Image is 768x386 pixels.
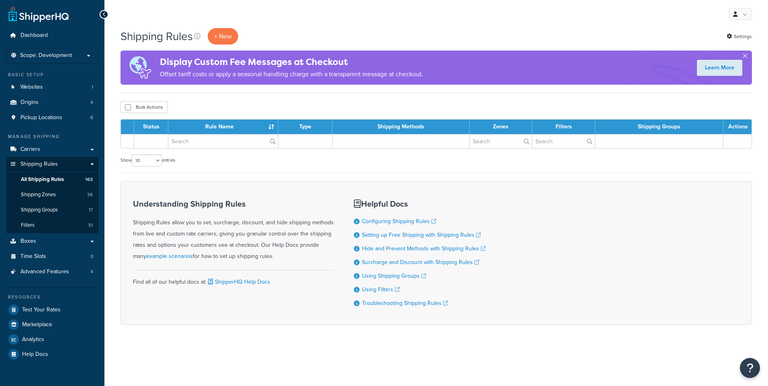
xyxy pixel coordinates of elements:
[6,218,98,233] a: Filters 51
[22,321,52,328] span: Marketplace
[6,80,98,95] a: Websites 1
[20,84,43,91] span: Websites
[92,84,93,91] span: 1
[6,110,98,125] a: Pickup Locations 6
[6,28,98,43] a: Dashboard
[362,272,426,280] a: Using Shipping Groups
[362,299,448,307] a: Troubleshooting Shipping Rules
[20,114,62,121] span: Pickup Locations
[20,253,46,260] span: Time Slots
[22,307,61,313] span: Test Your Rates
[21,207,58,213] span: Shipping Groups
[333,120,470,134] th: Shipping Methods
[362,244,486,253] a: Hide and Prevent Methods with Shipping Rules
[208,28,238,45] p: + New
[20,161,58,168] span: Shipping Rules
[6,317,98,332] a: Marketplace
[160,69,423,80] p: Offset tariff costs or apply a seasonal handling charge with a transparent message at checkout.
[470,134,532,148] input: Search
[22,336,44,343] span: Analytics
[90,268,93,275] span: 4
[6,80,98,95] li: Websites
[121,51,160,85] img: duties-banner-06bc72dcb5fe05cb3f9472aba00be2ae8eb53ab6f0d8bb03d382ba314ac3c341.png
[6,249,98,264] a: Time Slots 0
[362,231,481,239] a: Setting up Free Shipping with Shipping Rules
[6,294,98,301] div: Resources
[20,238,36,245] span: Boxes
[6,133,98,140] div: Manage Shipping
[90,114,93,121] span: 6
[20,268,69,275] span: Advanced Features
[6,249,98,264] li: Time Slots
[470,120,532,134] th: Zones
[168,120,278,134] th: Rule Name
[727,31,752,42] a: Settings
[8,6,69,22] a: ShipperHQ Home
[6,264,98,279] li: Advanced Features
[6,187,98,202] li: Shipping Zones
[362,217,436,226] a: Configuring Shipping Rules
[168,134,278,148] input: Search
[20,146,40,153] span: Carriers
[20,99,39,106] span: Origins
[134,120,168,134] th: Status
[6,142,98,157] a: Carriers
[6,264,98,279] a: Advanced Features 4
[6,110,98,125] li: Pickup Locations
[6,203,98,217] li: Shipping Groups
[88,222,93,229] span: 51
[22,351,48,358] span: Help Docs
[362,285,400,294] a: Using Filters
[20,32,48,39] span: Dashboard
[6,218,98,233] li: Filters
[6,303,98,317] a: Test Your Rates
[133,199,334,262] div: Shipping Rules allow you to set, surcharge, discount, and hide shipping methods from live and cus...
[6,157,98,233] li: Shipping Rules
[21,191,56,198] span: Shipping Zones
[121,101,167,113] button: Bulk Actions
[6,157,98,172] a: Shipping Rules
[6,172,98,187] li: All Shipping Rules
[6,234,98,249] a: Boxes
[740,358,760,378] button: Open Resource Center
[132,154,162,167] select: Showentries
[21,222,35,229] span: Filters
[87,191,93,198] span: 36
[354,199,486,208] h3: Helpful Docs
[133,270,334,288] div: Find all of our helpful docs at:
[362,258,479,266] a: Surcharge and Discount with Shipping Rules
[89,207,93,213] span: 17
[532,120,595,134] th: Filters
[90,253,93,260] span: 0
[85,176,93,183] span: 163
[595,120,723,134] th: Shipping Groups
[121,154,175,167] label: Show entries
[121,28,193,44] h1: Shipping Rules
[723,120,752,134] th: Actions
[278,120,333,134] th: Type
[6,347,98,362] a: Help Docs
[6,71,98,78] div: Basic Setup
[532,134,595,148] input: Search
[21,176,64,183] span: All Shipping Rules
[6,172,98,187] a: All Shipping Rules 163
[6,332,98,347] a: Analytics
[697,60,742,76] a: Learn More
[90,99,93,106] span: 4
[6,95,98,110] a: Origins 4
[160,55,423,69] h4: Display Custom Fee Messages at Checkout
[6,187,98,202] a: Shipping Zones 36
[20,52,72,59] span: Scope: Development
[6,203,98,217] a: Shipping Groups 17
[6,95,98,110] li: Origins
[133,199,334,208] h3: Understanding Shipping Rules
[146,252,193,260] a: example scenarios
[206,278,270,286] a: ShipperHQ Help Docs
